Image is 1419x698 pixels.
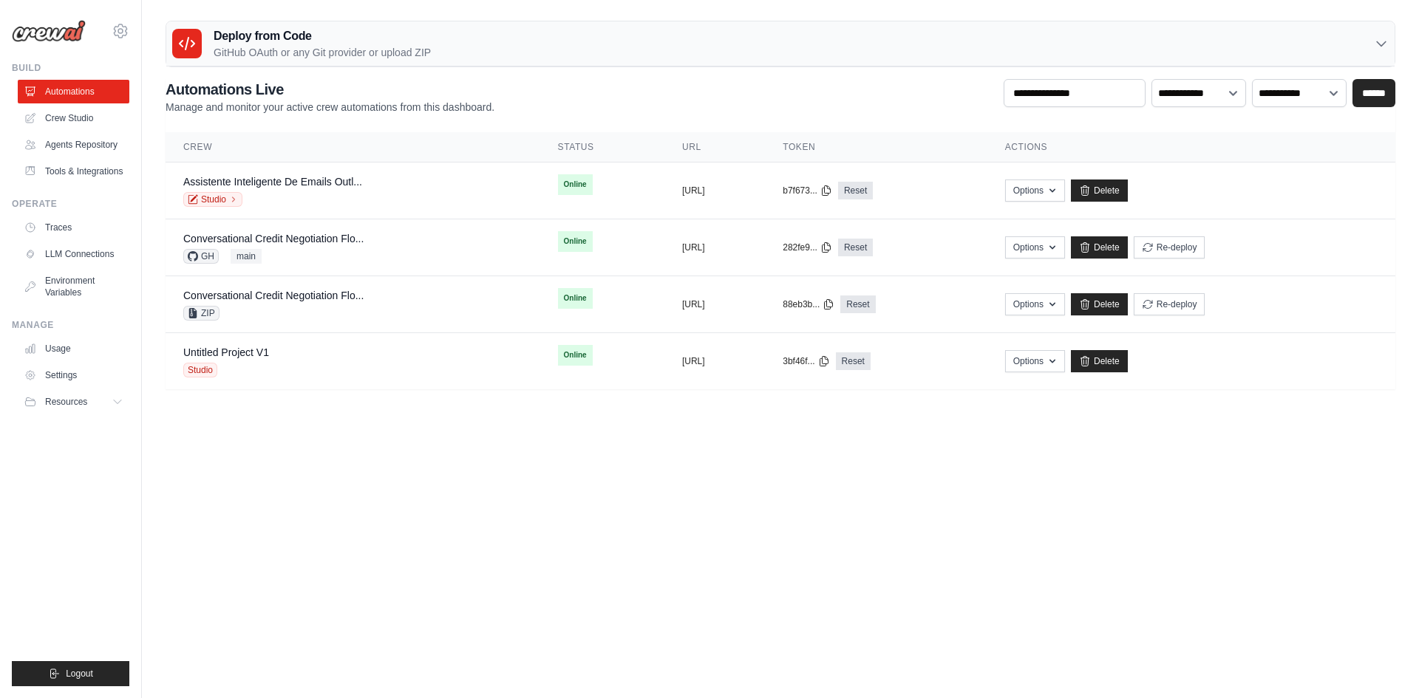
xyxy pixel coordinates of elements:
[166,132,540,162] th: Crew
[558,174,593,195] span: Online
[838,182,873,199] a: Reset
[840,295,875,313] a: Reset
[836,352,871,370] a: Reset
[18,363,129,387] a: Settings
[18,133,129,157] a: Agents Repository
[1005,293,1065,315] button: Options
[783,355,829,367] button: 3bf46f...
[12,20,86,42] img: Logo
[183,363,217,377] span: Studio
[1071,236,1128,259] a: Delete
[166,100,494,114] p: Manage and monitor your active crew automations from this dashboard.
[18,390,129,414] button: Resources
[1134,236,1205,259] button: Re-deploy
[214,45,431,60] p: GitHub OAuth or any Git provider or upload ZIP
[1005,236,1065,259] button: Options
[18,216,129,239] a: Traces
[1005,179,1065,202] button: Options
[838,239,873,256] a: Reset
[540,132,664,162] th: Status
[214,27,431,45] h3: Deploy from Code
[664,132,765,162] th: URL
[1134,293,1205,315] button: Re-deploy
[18,269,129,304] a: Environment Variables
[12,661,129,686] button: Logout
[183,176,362,188] a: Assistente Inteligente De Emails Outl...
[1071,293,1128,315] a: Delete
[558,231,593,252] span: Online
[558,288,593,309] span: Online
[231,249,262,264] span: main
[783,185,832,196] button: b7f673...
[12,62,129,74] div: Build
[183,192,242,207] a: Studio
[45,396,87,408] span: Resources
[183,306,220,321] span: ZIP
[765,132,987,162] th: Token
[1071,350,1128,372] a: Delete
[987,132,1395,162] th: Actions
[783,298,834,310] button: 88eb3b...
[183,233,364,244] a: Conversational Credit Negotiation Flo...
[183,249,219,264] span: GH
[18,242,129,266] a: LLM Connections
[12,198,129,210] div: Operate
[166,79,494,100] h2: Automations Live
[18,160,129,183] a: Tools & Integrations
[12,319,129,331] div: Manage
[183,290,364,301] a: Conversational Credit Negotiation Flo...
[18,106,129,130] a: Crew Studio
[558,345,593,366] span: Online
[18,337,129,360] a: Usage
[1071,179,1128,202] a: Delete
[1005,350,1065,372] button: Options
[18,80,129,103] a: Automations
[183,346,269,358] a: Untitled Project V1
[783,242,832,253] button: 282fe9...
[66,668,93,680] span: Logout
